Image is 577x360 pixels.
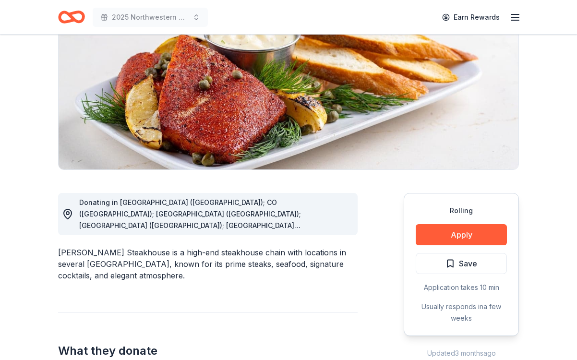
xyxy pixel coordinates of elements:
[436,9,505,26] a: Earn Rewards
[404,348,519,359] div: Updated 3 months ago
[459,257,477,270] span: Save
[58,6,85,28] a: Home
[58,343,358,359] h2: What they donate
[93,8,208,27] button: 2025 Northwestern University Dance Marathon Alumni Gala
[79,198,345,276] span: Donating in [GEOGRAPHIC_DATA] ([GEOGRAPHIC_DATA]); CO ([GEOGRAPHIC_DATA]); [GEOGRAPHIC_DATA] ([GE...
[416,301,507,324] div: Usually responds in a few weeks
[58,247,358,281] div: [PERSON_NAME] Steakhouse is a high-end steakhouse chain with locations in several [GEOGRAPHIC_DAT...
[416,224,507,245] button: Apply
[416,205,507,216] div: Rolling
[112,12,189,23] span: 2025 Northwestern University Dance Marathon Alumni Gala
[416,253,507,274] button: Save
[416,282,507,293] div: Application takes 10 min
